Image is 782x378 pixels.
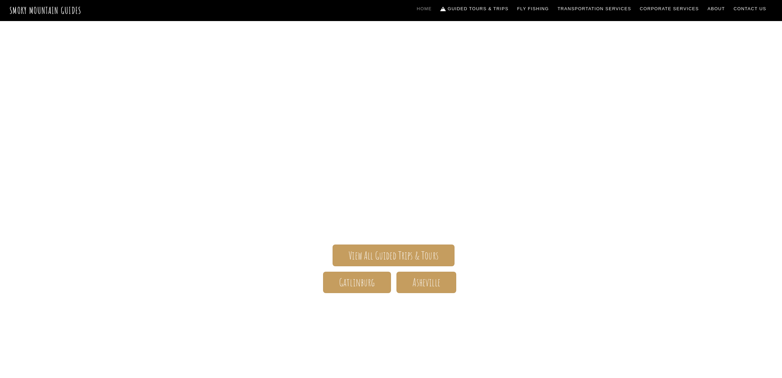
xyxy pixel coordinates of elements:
[10,5,82,16] a: Smoky Mountain Guides
[705,2,728,16] a: About
[339,279,375,286] span: Gatlinburg
[333,245,455,266] a: View All Guided Trips & Tours
[194,172,588,224] span: The ONLY one-stop, full Service Guide Company for the Gatlinburg and [GEOGRAPHIC_DATA] side of th...
[349,252,439,259] span: View All Guided Trips & Tours
[438,2,511,16] a: Guided Tours & Trips
[194,304,588,320] h1: Your adventure starts here.
[194,138,588,172] span: Smoky Mountain Guides
[731,2,769,16] a: Contact Us
[396,272,456,293] a: Asheville
[414,2,434,16] a: Home
[412,279,440,286] span: Asheville
[637,2,702,16] a: Corporate Services
[323,272,391,293] a: Gatlinburg
[515,2,552,16] a: Fly Fishing
[555,2,634,16] a: Transportation Services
